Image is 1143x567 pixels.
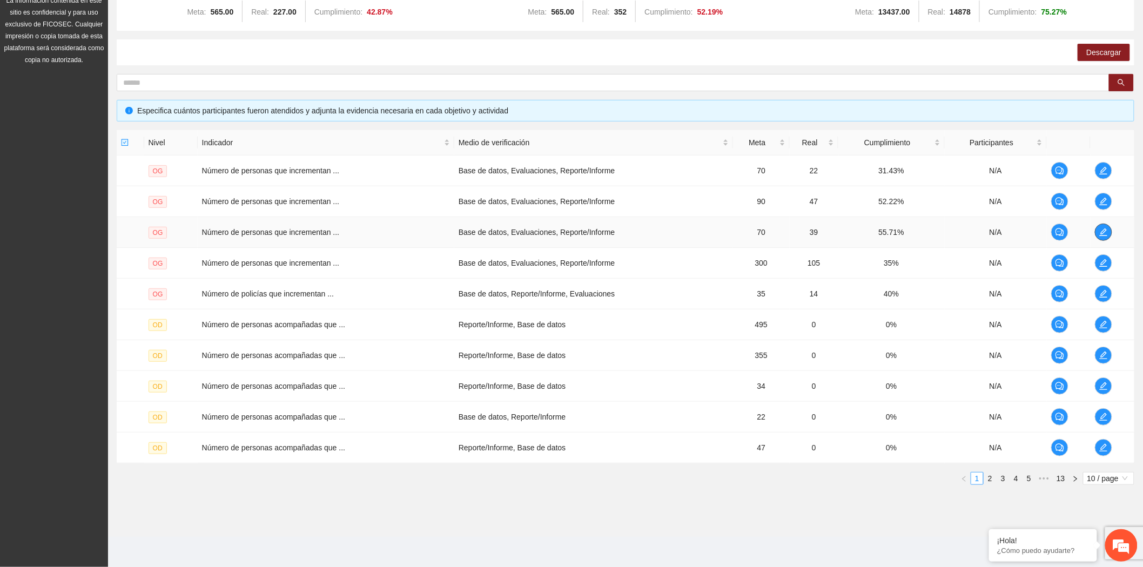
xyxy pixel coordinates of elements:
[454,130,733,156] th: Medio de verificación
[1095,347,1112,364] button: edit
[1023,473,1035,484] a: 5
[1010,472,1023,485] li: 4
[961,476,967,482] span: left
[125,107,133,114] span: info-circle
[945,309,1047,340] td: N/A
[202,351,345,360] span: Número de personas acompañadas que ...
[790,279,838,309] td: 14
[1051,408,1068,426] button: comment
[733,433,790,463] td: 47
[454,309,733,340] td: Reporte/Informe, Base de datos
[790,186,838,217] td: 47
[149,258,167,269] span: OG
[997,472,1010,485] li: 3
[989,8,1037,16] span: Cumplimiento:
[1036,472,1053,485] span: •••
[1023,472,1036,485] li: 5
[149,411,167,423] span: OD
[838,402,945,433] td: 0%
[733,402,790,433] td: 22
[1095,439,1112,456] button: edit
[454,248,733,279] td: Base de datos, Evaluaciones, Reporte/Informe
[733,371,790,402] td: 34
[202,413,345,421] span: Número de personas acompañadas que ...
[733,156,790,186] td: 70
[1051,377,1068,395] button: comment
[1095,320,1112,329] span: edit
[1095,289,1112,298] span: edit
[733,130,790,156] th: Meta
[838,279,945,309] td: 40%
[149,227,167,239] span: OG
[838,248,945,279] td: 35%
[1095,166,1112,175] span: edit
[997,536,1089,545] div: ¡Hola!
[838,340,945,371] td: 0%
[1095,351,1112,360] span: edit
[1095,316,1112,333] button: edit
[958,472,971,485] button: left
[454,340,733,371] td: Reporte/Informe, Base de datos
[1095,224,1112,241] button: edit
[1118,79,1125,87] span: search
[733,309,790,340] td: 495
[149,381,167,393] span: OD
[790,340,838,371] td: 0
[790,156,838,186] td: 22
[1095,228,1112,237] span: edit
[202,228,339,237] span: Número de personas que incrementan ...
[149,165,167,177] span: OG
[1051,193,1068,210] button: comment
[1053,472,1069,485] li: 13
[794,137,826,148] span: Real
[737,137,777,148] span: Meta
[1095,254,1112,272] button: edit
[202,137,442,148] span: Indicador
[1051,162,1068,179] button: comment
[1095,382,1112,390] span: edit
[149,196,167,208] span: OG
[838,433,945,463] td: 0%
[644,8,692,16] span: Cumplimiento:
[733,217,790,248] td: 70
[945,340,1047,371] td: N/A
[997,473,1009,484] a: 3
[251,8,269,16] span: Real:
[945,156,1047,186] td: N/A
[790,248,838,279] td: 105
[733,340,790,371] td: 355
[177,5,203,31] div: Minimizar ventana de chat en vivo
[1095,408,1112,426] button: edit
[454,402,733,433] td: Base de datos, Reporte/Informe
[149,350,167,362] span: OD
[950,8,971,16] strong: 14878
[1078,44,1130,61] button: Descargar
[1069,472,1082,485] li: Next Page
[790,217,838,248] td: 39
[790,371,838,402] td: 0
[273,8,297,16] strong: 227.00
[1095,377,1112,395] button: edit
[971,473,983,484] a: 1
[945,402,1047,433] td: N/A
[1051,439,1068,456] button: comment
[1109,74,1134,91] button: search
[1041,8,1067,16] strong: 75.27 %
[454,217,733,248] td: Base de datos, Evaluaciones, Reporte/Informe
[187,8,206,16] span: Meta:
[945,248,1047,279] td: N/A
[149,442,167,454] span: OD
[1095,443,1112,452] span: edit
[945,279,1047,309] td: N/A
[211,8,234,16] strong: 565.00
[614,8,627,16] strong: 352
[1095,259,1112,267] span: edit
[1095,413,1112,421] span: edit
[838,186,945,217] td: 52.22%
[733,279,790,309] td: 35
[459,137,721,148] span: Medio de verificación
[945,186,1047,217] td: N/A
[5,295,206,333] textarea: Escriba su mensaje y pulse “Intro”
[790,130,838,156] th: Real
[144,130,198,156] th: Nivel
